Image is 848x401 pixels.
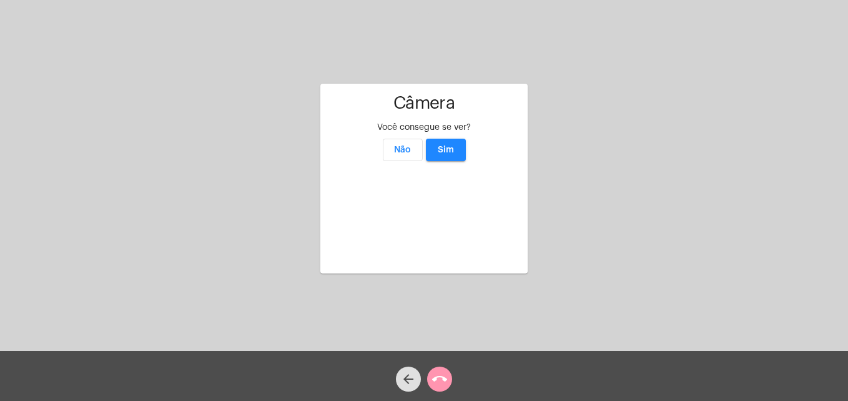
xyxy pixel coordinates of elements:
span: Sim [438,146,454,154]
mat-icon: call_end [432,372,447,387]
span: Você consegue se ver? [377,123,471,132]
h1: Câmera [330,94,518,113]
button: Sim [426,139,466,161]
mat-icon: arrow_back [401,372,416,387]
button: Não [383,139,423,161]
span: Não [394,146,411,154]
